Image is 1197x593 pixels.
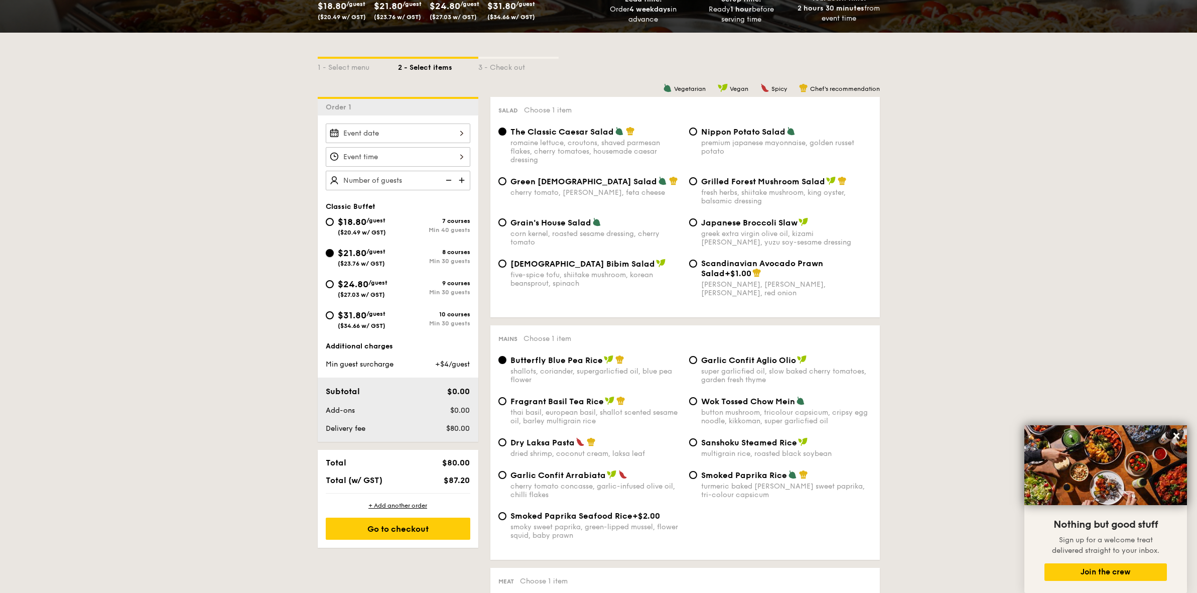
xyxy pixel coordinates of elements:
span: Choose 1 item [524,106,572,114]
span: Smoked Paprika Seafood Rice [510,511,632,521]
span: Add-ons [326,406,355,415]
img: icon-vegan.f8ff3823.svg [656,259,666,268]
img: icon-spicy.37a8142b.svg [760,83,769,92]
img: icon-chef-hat.a58ddaea.svg [752,268,761,277]
span: $0.00 [447,387,470,396]
span: Subtotal [326,387,360,396]
span: ($27.03 w/ GST) [430,14,477,21]
span: Garlic Confit Aglio Olio [701,355,796,365]
input: Fragrant Basil Tea Ricethai basil, european basil, shallot scented sesame oil, barley multigrain ... [498,397,506,405]
span: [DEMOGRAPHIC_DATA] Bibim Salad [510,259,655,269]
div: dried shrimp, coconut cream, laksa leaf [510,449,681,458]
span: Wok Tossed Chow Mein [701,397,795,406]
span: $24.80 [430,1,460,12]
span: $24.80 [338,279,368,290]
input: Garlic Confit Arrabiatacherry tomato concasse, garlic-infused olive oil, chilli flakes [498,471,506,479]
input: The Classic Caesar Saladromaine lettuce, croutons, shaved parmesan flakes, cherry tomatoes, house... [498,128,506,136]
img: icon-vegan.f8ff3823.svg [799,217,809,226]
img: icon-chef-hat.a58ddaea.svg [587,437,596,446]
input: Grilled Forest Mushroom Saladfresh herbs, shiitake mushroom, king oyster, balsamic dressing [689,177,697,185]
div: smoky sweet paprika, green-lipped mussel, flower squid, baby prawn [510,523,681,540]
strong: 2 hours 30 minutes [797,4,864,13]
span: Total [326,458,346,467]
div: turmeric baked [PERSON_NAME] sweet paprika, tri-colour capsicum [701,482,872,499]
span: $31.80 [487,1,516,12]
img: icon-vegan.f8ff3823.svg [605,396,615,405]
img: icon-vegan.f8ff3823.svg [798,437,808,446]
span: /guest [366,310,385,317]
input: Grain's House Saladcorn kernel, roasted sesame dressing, cherry tomato [498,218,506,226]
div: 8 courses [398,249,470,256]
span: Green [DEMOGRAPHIC_DATA] Salad [510,177,657,186]
input: Sanshoku Steamed Ricemultigrain rice, roasted black soybean [689,438,697,446]
img: icon-vegan.f8ff3823.svg [607,470,617,479]
div: thai basil, european basil, shallot scented sesame oil, barley multigrain rice [510,408,681,425]
span: +$2.00 [632,511,660,521]
span: Order 1 [326,103,355,111]
div: five-spice tofu, shiitake mushroom, korean beansprout, spinach [510,271,681,288]
span: Smoked Paprika Rice [701,470,787,480]
span: $0.00 [450,406,470,415]
span: $21.80 [338,248,366,259]
input: Smoked Paprika Riceturmeric baked [PERSON_NAME] sweet paprika, tri-colour capsicum [689,471,697,479]
img: icon-vegan.f8ff3823.svg [797,355,807,364]
input: $21.80/guest($23.76 w/ GST)8 coursesMin 30 guests [326,249,334,257]
span: $80.00 [446,424,470,433]
span: ($34.66 w/ GST) [338,322,385,329]
span: Nippon Potato Salad [701,127,785,137]
span: $31.80 [338,310,366,321]
span: ($20.49 w/ GST) [338,229,386,236]
img: icon-chef-hat.a58ddaea.svg [615,355,624,364]
span: /guest [346,1,365,8]
input: Dry Laksa Pastadried shrimp, coconut cream, laksa leaf [498,438,506,446]
div: cherry tomato, [PERSON_NAME], feta cheese [510,188,681,197]
img: icon-chef-hat.a58ddaea.svg [799,83,808,92]
span: /guest [403,1,422,8]
div: 7 courses [398,217,470,224]
span: Dry Laksa Pasta [510,438,575,447]
span: ($23.76 w/ GST) [374,14,421,21]
img: icon-chef-hat.a58ddaea.svg [799,470,808,479]
div: fresh herbs, shiitake mushroom, king oyster, balsamic dressing [701,188,872,205]
input: Smoked Paprika Seafood Rice+$2.00smoky sweet paprika, green-lipped mussel, flower squid, baby prawn [498,512,506,520]
div: Min 30 guests [398,258,470,265]
img: icon-vegetarian.fe4039eb.svg [663,83,672,92]
span: ($20.49 w/ GST) [318,14,366,21]
div: corn kernel, roasted sesame dressing, cherry tomato [510,229,681,247]
input: Garlic Confit Aglio Oliosuper garlicfied oil, slow baked cherry tomatoes, garden fresh thyme [689,356,697,364]
span: $87.20 [444,476,470,485]
span: Mains [498,335,517,342]
button: Join the crew [1044,563,1167,581]
img: icon-vegetarian.fe4039eb.svg [796,396,805,405]
div: 9 courses [398,280,470,287]
div: Ready before serving time [696,5,786,25]
span: /guest [366,248,385,255]
strong: 4 weekdays [629,5,671,14]
div: 10 courses [398,311,470,318]
input: Japanese Broccoli Slawgreek extra virgin olive oil, kizami [PERSON_NAME], yuzu soy-sesame dressing [689,218,697,226]
span: Classic Buffet [326,202,375,211]
div: Min 40 guests [398,226,470,233]
span: ($27.03 w/ GST) [338,291,385,298]
div: 2 - Select items [398,59,478,73]
span: $21.80 [374,1,403,12]
input: $31.80/guest($34.66 w/ GST)10 coursesMin 30 guests [326,311,334,319]
span: Spicy [771,85,787,92]
span: +$4/guest [435,360,470,369]
span: Grilled Forest Mushroom Salad [701,177,825,186]
div: shallots, coriander, supergarlicfied oil, blue pea flower [510,367,681,384]
div: button mushroom, tricolour capsicum, cripsy egg noodle, kikkoman, super garlicfied oil [701,408,872,425]
div: [PERSON_NAME], [PERSON_NAME], [PERSON_NAME], red onion [701,280,872,297]
img: icon-chef-hat.a58ddaea.svg [626,127,635,136]
button: Close [1168,428,1184,444]
span: The Classic Caesar Salad [510,127,614,137]
div: + Add another order [326,502,470,510]
input: Event time [326,147,470,167]
img: icon-vegetarian.fe4039eb.svg [592,217,601,226]
div: romaine lettuce, croutons, shaved parmesan flakes, cherry tomatoes, housemade caesar dressing [510,139,681,164]
span: $18.80 [338,216,366,227]
input: $24.80/guest($27.03 w/ GST)9 coursesMin 30 guests [326,280,334,288]
span: Vegetarian [674,85,706,92]
span: Vegan [730,85,748,92]
strong: 1 hour [730,5,752,14]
